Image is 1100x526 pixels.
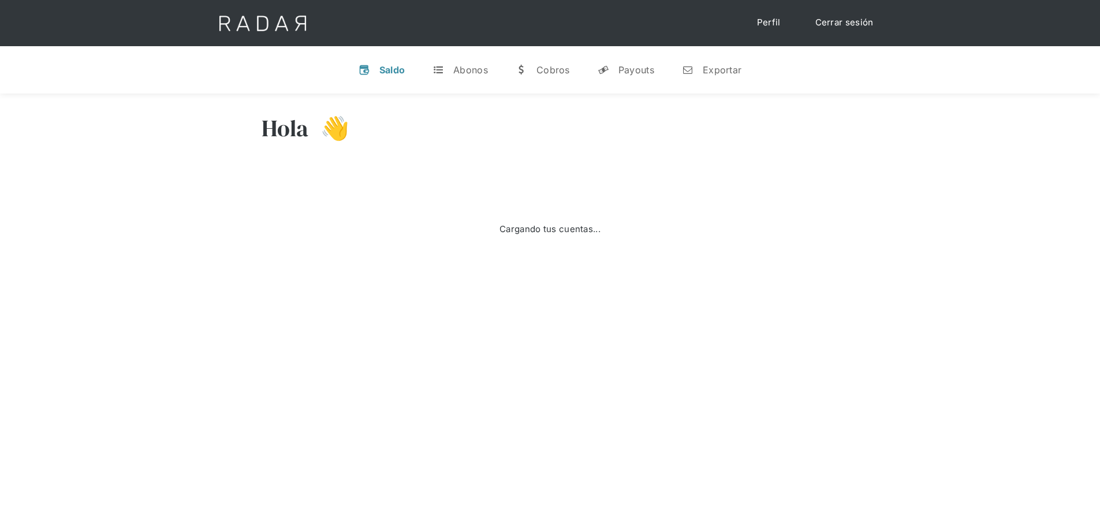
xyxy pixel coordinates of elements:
div: y [598,64,609,76]
div: Cargando tus cuentas... [499,223,601,236]
div: v [359,64,370,76]
div: Saldo [379,64,405,76]
a: Cerrar sesión [804,12,885,34]
h3: 👋 [309,114,349,143]
div: Exportar [703,64,741,76]
a: Perfil [745,12,792,34]
h3: Hola [262,114,309,143]
div: t [432,64,444,76]
div: Abonos [453,64,488,76]
div: Payouts [618,64,654,76]
div: Cobros [536,64,570,76]
div: n [682,64,693,76]
div: w [516,64,527,76]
